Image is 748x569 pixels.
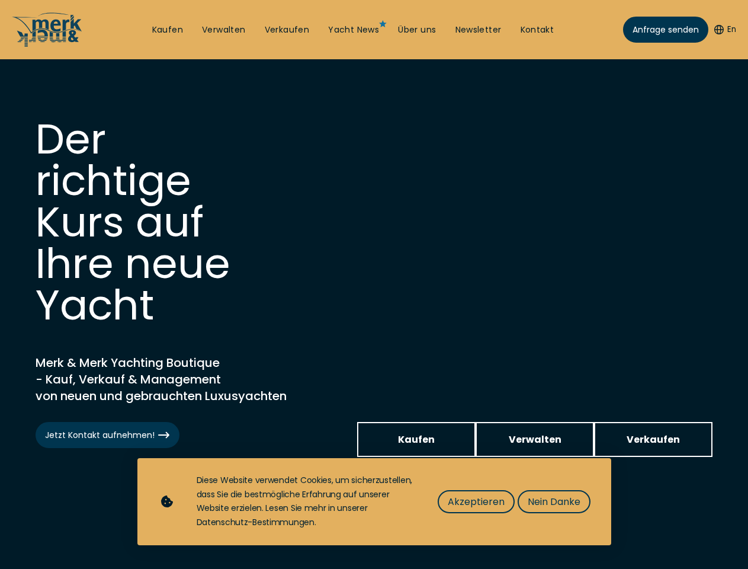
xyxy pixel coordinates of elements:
[197,516,314,528] a: Datenschutz-Bestimmungen
[448,494,505,509] span: Akzeptieren
[623,17,708,43] a: Anfrage senden
[438,490,515,513] button: Akzeptieren
[45,429,170,442] span: Jetzt Kontakt aufnehmen!
[398,432,435,447] span: Kaufen
[528,494,580,509] span: Nein Danke
[714,24,736,36] button: En
[455,24,502,36] a: Newsletter
[357,422,476,457] a: Kaufen
[627,432,680,447] span: Verkaufen
[36,422,179,448] a: Jetzt Kontakt aufnehmen!
[518,490,590,513] button: Nein Danke
[521,24,554,36] a: Kontakt
[36,354,332,404] h2: Merk & Merk Yachting Boutique - Kauf, Verkauf & Management von neuen und gebrauchten Luxusyachten
[594,422,712,457] a: Verkaufen
[509,432,561,447] span: Verwalten
[197,474,414,530] div: Diese Website verwendet Cookies, um sicherzustellen, dass Sie die bestmögliche Erfahrung auf unse...
[476,422,594,457] a: Verwalten
[202,24,246,36] a: Verwalten
[328,24,379,36] a: Yacht News
[398,24,436,36] a: Über uns
[633,24,699,36] span: Anfrage senden
[36,119,272,326] h1: Der richtige Kurs auf Ihre neue Yacht
[152,24,183,36] a: Kaufen
[265,24,310,36] a: Verkaufen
